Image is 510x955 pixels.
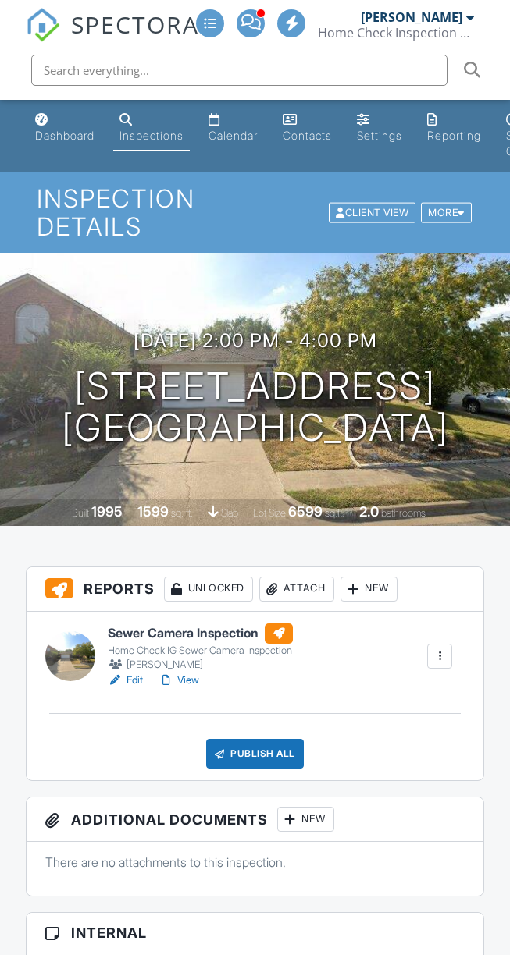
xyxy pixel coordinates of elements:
[253,507,286,519] span: Lot Size
[37,185,473,240] h1: Inspection Details
[318,25,474,41] div: Home Check Inspection Group
[421,106,487,151] a: Reporting
[31,55,448,86] input: Search everything...
[108,673,143,688] a: Edit
[108,644,293,657] div: Home Check IG Sewer Camera Inspection
[35,129,95,142] div: Dashboard
[27,567,484,612] h3: Reports
[327,206,419,218] a: Client View
[329,202,415,223] div: Client View
[357,129,402,142] div: Settings
[113,106,190,151] a: Inspections
[137,503,169,520] div: 1599
[72,507,89,519] span: Built
[119,129,184,142] div: Inspections
[27,913,484,953] h3: Internal
[421,202,472,223] div: More
[159,673,199,688] a: View
[26,8,60,42] img: The Best Home Inspection Software - Spectora
[361,9,462,25] div: [PERSON_NAME]
[341,577,398,602] div: New
[325,507,344,519] span: sq.ft.
[276,106,338,151] a: Contacts
[108,623,293,673] a: Sewer Camera Inspection Home Check IG Sewer Camera Inspection [PERSON_NAME]
[202,106,264,151] a: Calendar
[108,657,293,673] div: [PERSON_NAME]
[27,797,484,842] h3: Additional Documents
[134,330,377,351] h3: [DATE] 2:00 pm - 4:00 pm
[29,106,101,151] a: Dashboard
[26,21,199,54] a: SPECTORA
[164,577,253,602] div: Unlocked
[62,366,449,449] h1: [STREET_ADDRESS] [GEOGRAPHIC_DATA]
[91,503,123,520] div: 1995
[108,623,293,644] h6: Sewer Camera Inspection
[209,129,258,142] div: Calendar
[259,577,334,602] div: Attach
[277,807,334,832] div: New
[288,503,323,520] div: 6599
[283,129,332,142] div: Contacts
[351,106,408,151] a: Settings
[45,854,465,871] p: There are no attachments to this inspection.
[206,739,304,769] div: Publish All
[427,129,481,142] div: Reporting
[71,8,199,41] span: SPECTORA
[171,507,193,519] span: sq. ft.
[381,507,426,519] span: bathrooms
[221,507,238,519] span: slab
[359,503,379,520] div: 2.0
